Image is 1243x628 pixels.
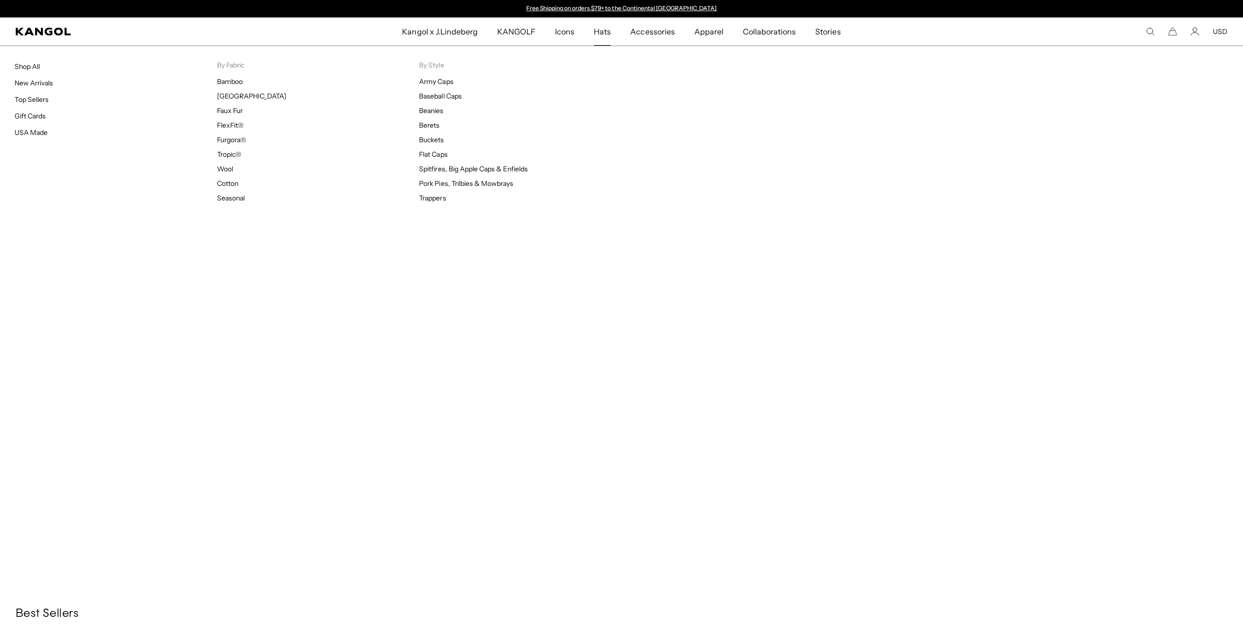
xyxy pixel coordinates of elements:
a: Berets [419,121,439,130]
a: Spitfires, Big Apple Caps & Enfields [419,165,528,173]
slideshow-component: Announcement bar [521,5,722,13]
a: Seasonal [217,194,245,202]
a: Tropic® [217,150,241,159]
span: Kangol x J.Lindeberg [402,17,478,46]
a: Flat Caps [419,150,447,159]
button: USD [1213,27,1227,36]
a: Shop All [15,62,40,71]
a: Gift Cards [15,112,46,120]
a: Kangol [16,28,267,35]
a: Bamboo [217,77,243,86]
div: 1 of 2 [521,5,722,13]
a: Furgora® [217,135,246,144]
a: Trappers [419,194,446,202]
p: By Style [419,61,621,69]
a: New Arrivals [15,79,53,87]
span: Collaborations [743,17,796,46]
a: Kangol x J.Lindeberg [392,17,487,46]
span: Stories [815,17,840,46]
a: Top Sellers [15,95,49,104]
summary: Search here [1146,27,1155,36]
a: Hats [584,17,621,46]
a: Beanies [419,106,443,115]
span: Apparel [694,17,723,46]
a: Stories [806,17,850,46]
a: Army Caps [419,77,453,86]
a: Wool [217,165,233,173]
a: Account [1191,27,1199,36]
span: Hats [594,17,611,46]
h3: Best Sellers [16,607,1227,621]
button: Cart [1168,27,1177,36]
div: Announcement [521,5,722,13]
a: Faux Fur [217,106,243,115]
a: Free Shipping on orders $79+ to the Continental [GEOGRAPHIC_DATA] [526,4,717,12]
a: Cotton [217,179,238,188]
a: Apparel [685,17,733,46]
span: KANGOLF [497,17,536,46]
p: By Fabric [217,61,420,69]
a: KANGOLF [487,17,545,46]
a: Pork Pies, Trilbies & Mowbrays [419,179,513,188]
a: USA Made [15,128,48,137]
a: Buckets [419,135,444,144]
a: FlexFit® [217,121,244,130]
span: Accessories [630,17,674,46]
a: Baseball Caps [419,92,461,100]
a: [GEOGRAPHIC_DATA] [217,92,286,100]
span: Icons [555,17,574,46]
a: Collaborations [733,17,806,46]
a: Icons [545,17,584,46]
a: Accessories [621,17,684,46]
